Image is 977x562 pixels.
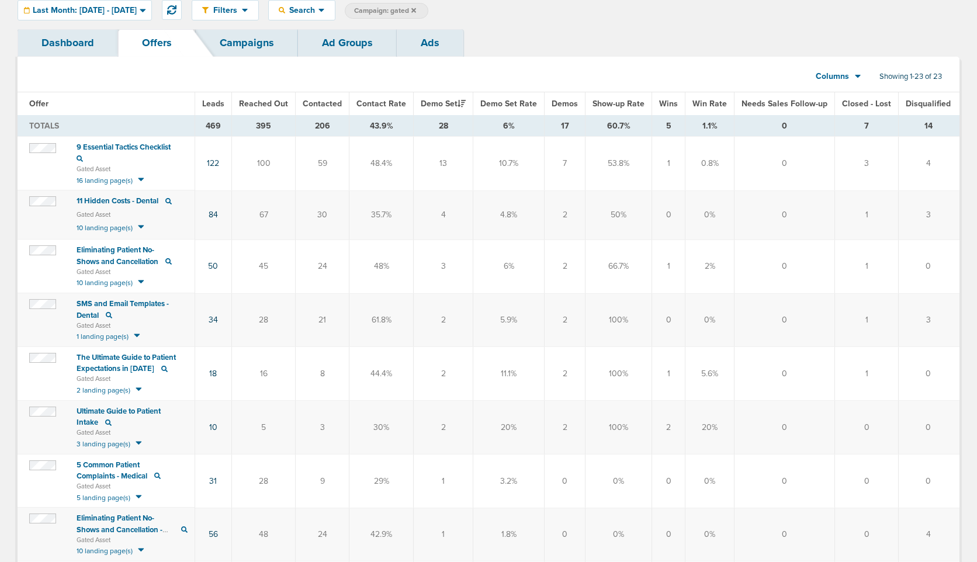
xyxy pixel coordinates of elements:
a: 50 [208,261,218,271]
td: 16 [232,347,296,401]
span: 3 landing page(s) [77,440,130,448]
td: 1 [652,137,685,190]
span: Needs Sales Follow-up [742,99,827,109]
span: Contacted [303,99,342,109]
td: 24 [296,240,349,293]
td: 28 [414,116,473,137]
td: 48% [349,240,414,293]
span: Contact Rate [356,99,406,109]
td: 1.1% [685,116,735,137]
td: 6% [473,240,545,293]
td: 469 [195,116,232,137]
td: 24 [296,508,349,561]
a: Ad Groups [298,29,397,57]
td: 5.9% [473,293,545,347]
td: 0 [735,401,835,455]
span: Offer [29,99,48,109]
span: Campaign: gated [354,6,416,16]
td: 10.7% [473,137,545,190]
td: 0 [545,455,585,508]
small: Gated Asset [77,321,188,331]
td: 0% [685,293,735,347]
span: Disqualified [906,99,951,109]
td: 100% [585,401,652,455]
td: 7 [545,137,585,190]
td: 60.7% [585,116,652,137]
span: Eliminating Patient No-Shows and Cancellation [77,245,158,266]
span: SMS and Email Templates - Dental [77,299,169,320]
td: 0% [585,508,652,561]
small: Gated Asset [77,374,188,384]
span: Showing 1-23 of 23 [879,72,942,82]
td: 0 [735,455,835,508]
td: 5 [232,401,296,455]
td: 0 [735,508,835,561]
td: 1 [652,347,685,401]
td: 0 [835,455,899,508]
td: 0 [652,508,685,561]
td: 3.2% [473,455,545,508]
td: 0% [685,190,735,240]
td: 206 [296,116,349,137]
a: 31 [209,476,217,486]
a: 122 [207,158,219,168]
td: 1 [835,190,899,240]
td: 42.9% [349,508,414,561]
span: Demo Set [421,99,466,109]
td: 0 [735,116,835,137]
span: 5 Common Patient Complaints - Medical [77,460,147,481]
small: Gated Asset [77,268,188,277]
td: 0% [585,455,652,508]
small: Gated Asset [77,482,188,491]
td: 21 [296,293,349,347]
td: 0 [735,137,835,190]
td: 45 [232,240,296,293]
td: 2 [545,347,585,401]
td: 3 [899,190,963,240]
td: 2 [414,293,473,347]
a: 56 [209,529,218,539]
span: The Ultimate Guide to Patient Expectations in [DATE] [77,353,176,374]
span: Wins [659,99,678,109]
small: Gated Asset [77,165,188,174]
td: 2 [545,190,585,240]
span: 2 landing page(s) [77,386,130,394]
td: 17 [545,116,585,137]
td: 61.8% [349,293,414,347]
td: 50% [585,190,652,240]
span: 1 landing page(s) [77,332,129,341]
td: 30 [296,190,349,240]
a: Offers [118,29,196,57]
span: 10 landing page(s) [77,547,133,555]
td: 48 [232,508,296,561]
td: 2% [685,240,735,293]
span: Show-up Rate [593,99,645,109]
td: 0 [652,455,685,508]
a: Dashboard [18,29,118,57]
span: Columns [816,71,849,82]
td: 0 [835,508,899,561]
td: 0 [899,401,963,455]
td: 29% [349,455,414,508]
span: Ultimate Guide to Patient Intake [77,407,161,428]
td: 28 [232,455,296,508]
td: 100 [232,137,296,190]
td: 53.8% [585,137,652,190]
td: 0 [835,401,899,455]
td: 5.6% [685,347,735,401]
td: 0.8% [685,137,735,190]
td: 11.1% [473,347,545,401]
td: 2 [545,240,585,293]
td: 44.4% [349,347,414,401]
td: 7 [835,116,899,137]
td: 0 [899,347,963,401]
td: 395 [232,116,296,137]
span: 5 landing page(s) [77,494,130,502]
td: 1 [652,240,685,293]
td: 4.8% [473,190,545,240]
td: 4 [414,190,473,240]
td: 28 [232,293,296,347]
td: 0 [735,347,835,401]
span: Demo Set Rate [480,99,537,109]
span: 9 Essential Tactics Checklist [77,143,171,152]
